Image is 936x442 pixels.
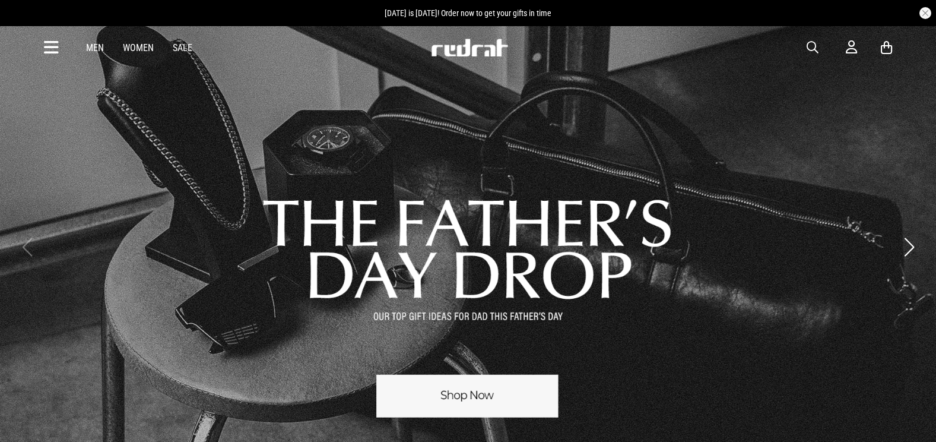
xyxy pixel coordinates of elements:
span: [DATE] is [DATE]! Order now to get your gifts in time [385,8,551,18]
a: Sale [173,42,192,53]
img: Redrat logo [430,39,509,56]
button: Next slide [901,234,917,260]
button: Previous slide [19,234,35,260]
a: Women [123,42,154,53]
a: Men [86,42,104,53]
